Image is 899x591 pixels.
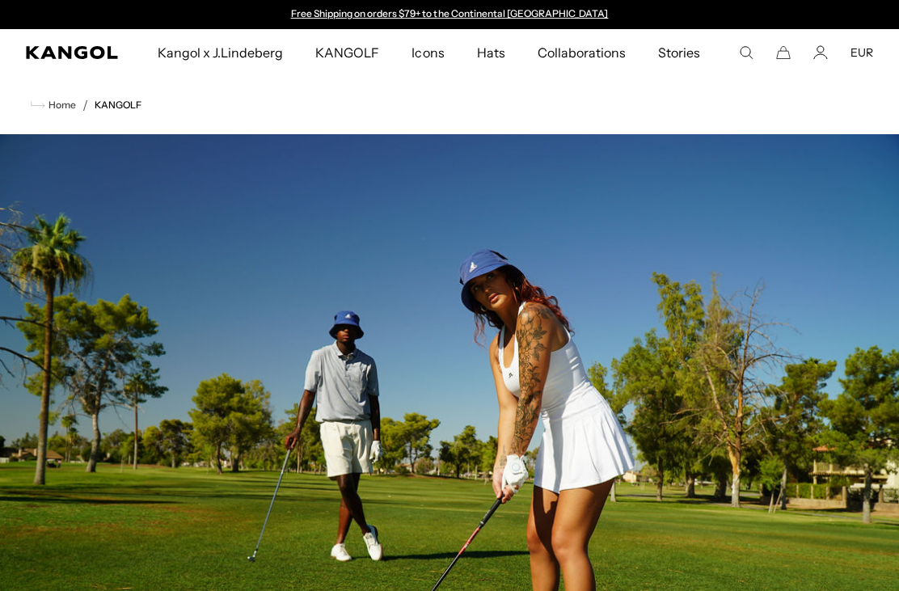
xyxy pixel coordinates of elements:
span: Home [45,99,76,111]
button: EUR [850,45,873,60]
a: Account [813,45,828,60]
div: 1 of 2 [283,8,616,21]
span: KANGOLF [315,29,379,76]
a: KANGOLF [95,99,141,111]
div: Announcement [283,8,616,21]
button: Cart [776,45,791,60]
a: KANGOLF [299,29,395,76]
a: Kangol [26,46,119,59]
span: Stories [658,29,700,76]
a: Free Shipping on orders $79+ to the Continental [GEOGRAPHIC_DATA] [291,7,609,19]
span: Hats [477,29,505,76]
summary: Search here [739,45,753,60]
a: Home [31,98,76,112]
a: Kangol x J.Lindeberg [141,29,300,76]
span: Icons [412,29,444,76]
span: Collaborations [538,29,626,76]
a: Hats [461,29,521,76]
li: / [76,95,88,115]
a: Collaborations [521,29,642,76]
slideshow-component: Announcement bar [283,8,616,21]
a: Icons [395,29,460,76]
a: Stories [642,29,716,76]
span: Kangol x J.Lindeberg [158,29,284,76]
